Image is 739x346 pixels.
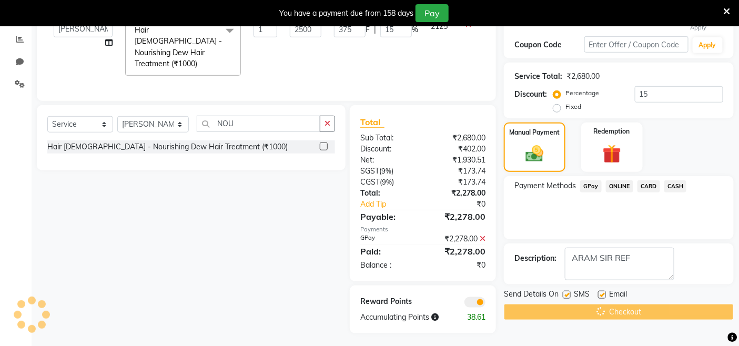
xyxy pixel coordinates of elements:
div: Total: [352,188,423,199]
label: Redemption [594,127,630,136]
div: ₹402.00 [423,144,493,155]
a: Add Tip [352,199,434,210]
div: ₹2,278.00 [423,233,493,245]
div: Hair [DEMOGRAPHIC_DATA] - Nourishing Dew Hair Treatment (₹1000) [47,141,288,152]
div: Payments [360,225,485,234]
span: CARD [637,180,660,192]
span: % [412,24,418,35]
div: Discount: [514,89,547,100]
div: ₹2,680.00 [566,71,600,82]
span: F [366,24,370,35]
span: Send Details On [504,289,559,302]
div: Sub Total: [352,133,423,144]
span: Payment Methods [514,180,576,191]
div: Coupon Code [514,39,584,50]
div: GPay [352,233,423,245]
div: ₹2,680.00 [423,133,493,144]
span: GPay [580,180,602,192]
label: Percentage [565,88,599,98]
button: Pay [416,4,449,22]
div: Net: [352,155,423,166]
img: _gift.svg [597,143,627,166]
div: ₹173.74 [423,166,493,177]
a: x [197,59,202,68]
div: ₹2,278.00 [423,210,493,223]
input: Search or Scan [197,116,320,132]
span: SMS [574,289,590,302]
span: 9% [382,178,392,186]
div: ₹2,278.00 [423,188,493,199]
div: Payable: [352,210,423,223]
label: Manual Payment [510,128,560,137]
div: Description: [514,253,556,264]
div: Discount: [352,144,423,155]
span: 2125 [431,22,448,31]
div: ₹0 [435,199,494,210]
div: ( ) [352,166,423,177]
span: Email [609,289,627,302]
span: Total [360,117,384,128]
div: Accumulating Points [352,312,458,323]
div: Service Total: [514,71,562,82]
div: Balance : [352,260,423,271]
div: You have a payment due from 158 days [279,8,413,19]
span: CGST [360,177,380,187]
div: ₹2,278.00 [423,245,493,258]
div: ₹0 [423,260,493,271]
button: Apply [693,37,723,53]
div: ₹1,930.51 [423,155,493,166]
div: ₹173.74 [423,177,493,188]
div: Paid: [352,245,423,258]
label: Fixed [565,102,581,111]
span: CASH [664,180,687,192]
span: | [374,24,376,35]
div: ( ) [352,177,423,188]
div: Reward Points [352,296,423,308]
img: _cash.svg [520,144,549,164]
input: Enter Offer / Coupon Code [584,36,689,53]
span: 9% [381,167,391,175]
span: SGST [360,166,379,176]
span: ONLINE [606,180,633,192]
div: 38.61 [458,312,493,323]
